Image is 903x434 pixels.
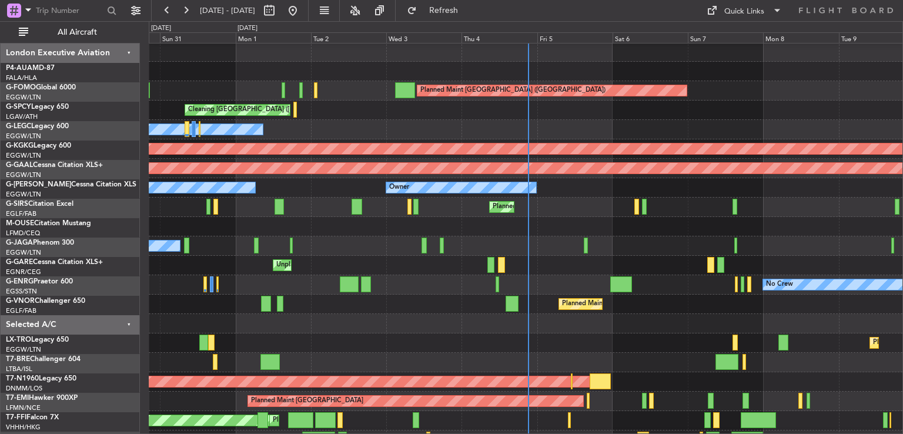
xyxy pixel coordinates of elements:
a: LFMN/NCE [6,403,41,412]
span: T7-EMI [6,395,29,402]
a: EGLF/FAB [6,306,36,315]
div: Mon 1 [236,32,311,43]
a: DNMM/LOS [6,384,42,393]
span: G-GARE [6,259,33,266]
span: G-SIRS [6,201,28,208]
a: T7-FFIFalcon 7X [6,414,59,421]
a: M-OUSECitation Mustang [6,220,91,227]
input: Trip Number [36,2,103,19]
a: EGSS/STN [6,287,37,296]
a: T7-EMIHawker 900XP [6,395,78,402]
a: FALA/HLA [6,74,37,82]
a: P4-AUAMD-87 [6,65,55,72]
a: LTBA/ISL [6,365,32,373]
a: G-SPCYLegacy 650 [6,104,69,111]
a: EGGW/LTN [6,248,41,257]
span: [DATE] - [DATE] [200,5,255,16]
a: T7-BREChallenger 604 [6,356,81,363]
a: EGGW/LTN [6,93,41,102]
span: P4-AUA [6,65,32,72]
span: G-GAAL [6,162,33,169]
div: Planned Maint [GEOGRAPHIC_DATA] ([GEOGRAPHIC_DATA]) [562,295,747,313]
a: T7-N1960Legacy 650 [6,375,76,382]
a: G-[PERSON_NAME]Cessna Citation XLS [6,181,136,188]
span: G-KGKG [6,142,34,149]
div: Sun 31 [160,32,235,43]
div: Planned Maint [GEOGRAPHIC_DATA] [251,392,363,410]
span: M-OUSE [6,220,34,227]
a: LFMD/CEQ [6,229,40,238]
a: VHHH/HKG [6,423,41,432]
a: G-SIRSCitation Excel [6,201,73,208]
a: EGGW/LTN [6,190,41,199]
a: G-GAALCessna Citation XLS+ [6,162,103,169]
span: All Aircraft [31,28,124,36]
button: Quick Links [701,1,788,20]
button: All Aircraft [13,23,128,42]
a: EGGW/LTN [6,345,41,354]
div: [DATE] [238,24,257,34]
a: G-JAGAPhenom 300 [6,239,74,246]
span: G-[PERSON_NAME] [6,181,71,188]
span: G-LEGC [6,123,31,130]
button: Refresh [402,1,472,20]
span: T7-N1960 [6,375,39,382]
div: Sun 7 [688,32,763,43]
span: G-ENRG [6,278,34,285]
a: LGAV/ATH [6,112,38,121]
div: Owner [389,179,409,196]
div: Planned Maint [GEOGRAPHIC_DATA] ([GEOGRAPHIC_DATA] Intl) [273,412,469,429]
div: Unplanned Maint [PERSON_NAME] [276,256,383,274]
div: Planned Maint [GEOGRAPHIC_DATA] ([GEOGRAPHIC_DATA]) [493,198,678,216]
div: Mon 8 [763,32,838,43]
div: Wed 3 [386,32,461,43]
span: T7-BRE [6,356,30,363]
a: EGLF/FAB [6,209,36,218]
span: G-SPCY [6,104,31,111]
a: G-FOMOGlobal 6000 [6,84,76,91]
div: Fri 5 [537,32,613,43]
div: Tue 2 [311,32,386,43]
div: Sat 6 [613,32,688,43]
div: Quick Links [724,6,764,18]
div: Thu 4 [461,32,537,43]
a: LX-TROLegacy 650 [6,336,69,343]
span: T7-FFI [6,414,26,421]
span: G-JAGA [6,239,33,246]
span: Refresh [419,6,469,15]
div: [DATE] [151,24,171,34]
div: No Crew [766,276,793,293]
div: Cleaning [GEOGRAPHIC_DATA] ([PERSON_NAME] Intl) [188,101,354,119]
span: G-FOMO [6,84,36,91]
span: LX-TRO [6,336,31,343]
span: G-VNOR [6,298,35,305]
div: Planned Maint [GEOGRAPHIC_DATA] ([GEOGRAPHIC_DATA]) [420,82,606,99]
a: G-ENRGPraetor 600 [6,278,73,285]
a: EGGW/LTN [6,171,41,179]
a: G-GARECessna Citation XLS+ [6,259,103,266]
a: EGNR/CEG [6,268,41,276]
a: G-VNORChallenger 650 [6,298,85,305]
a: EGGW/LTN [6,132,41,141]
a: EGGW/LTN [6,151,41,160]
a: G-KGKGLegacy 600 [6,142,71,149]
a: G-LEGCLegacy 600 [6,123,69,130]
